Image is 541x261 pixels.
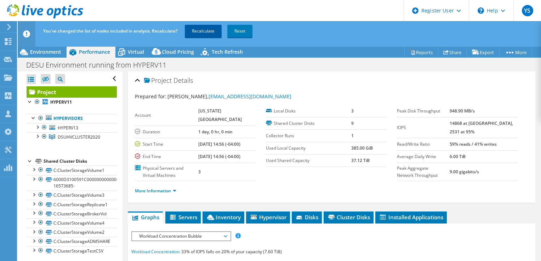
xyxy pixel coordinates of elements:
span: Cluster Disks [327,214,370,221]
span: Performance [79,48,110,55]
a: More [499,47,532,58]
b: 6.00 TiB [450,153,466,159]
label: Local Disks [266,108,351,115]
label: Peak Disk Throughput [397,108,450,115]
span: Disks [295,214,318,221]
b: 948.90 MB/s [450,108,475,114]
label: End Time [135,153,198,160]
label: Read/Write Ratio [397,141,450,148]
label: Peak Aggregate Network Throughput [397,165,450,179]
span: Details [173,76,193,85]
b: 3 [351,108,354,114]
span: You've changed the list of nodes included in analysis. Recalculate? [43,28,177,34]
a: C:ClusterStorageVolume2 [27,228,117,237]
b: [DATE] 14:56 (-04:00) [198,153,240,159]
a: [EMAIL_ADDRESS][DOMAIN_NAME] [209,93,291,100]
a: More Information [135,188,176,194]
a: Reports [404,47,438,58]
label: Prepared for: [135,93,166,100]
span: Project [144,77,172,84]
label: Physical Servers and Virtual Machines [135,165,198,179]
b: 1 [351,133,354,139]
label: Account [135,112,198,119]
div: Shared Cluster Disks [44,157,117,166]
b: 9.00 gigabits/s [450,169,479,175]
span: Workload Concentration Bubble [136,232,227,240]
span: YS [522,5,533,16]
a: Share [438,47,467,58]
a: C:ClusterStorageADMSHARE [27,237,117,246]
a: HYPERV13 [27,123,117,132]
b: 37.12 TiB [351,157,370,163]
span: [PERSON_NAME], [167,93,291,100]
b: 14868 at [GEOGRAPHIC_DATA], 2531 at 95% [450,120,513,135]
b: HYPERV11 [50,99,72,105]
a: Project [27,86,117,98]
svg: \n [478,7,484,14]
label: IOPS [397,124,450,131]
span: Inventory [206,214,241,221]
span: HYPERV13 [58,125,78,131]
a: C:ClusterStorageReplicate1 [27,200,117,209]
span: 33% of IOPS falls on 20% of your capacity (7.60 TiB) [181,249,282,255]
b: 59% reads / 41% writes [450,141,497,147]
b: 9 [351,120,354,126]
label: Shared Cluster Disks [266,120,351,127]
b: [DATE] 14:56 (-04:00) [198,141,240,147]
a: Recalculate [185,25,222,37]
b: 3 [198,169,201,175]
span: Virtual [128,48,144,55]
b: 1 day, 0 hr, 0 min [198,129,233,135]
label: Average Daily Write [397,153,450,160]
h1: DESU Environment running from HYPERV11 [23,61,177,69]
a: Reset [227,25,252,37]
label: Duration [135,128,198,135]
span: Graphs [131,214,159,221]
span: Tech Refresh [212,48,243,55]
a: 6000D3100591C0000000000000000004-16573685- [27,175,117,191]
a: C:ClusterStorageVolume3 [27,191,117,200]
label: Collector Runs [266,132,351,139]
a: DSUHVCLUSTER2020 [27,132,117,141]
span: Cloud Pricing [162,48,194,55]
a: C:ClusterStorageBrokerVol [27,209,117,218]
a: C:ClusterStorageVolume4 [27,218,117,227]
a: Export [467,47,500,58]
label: Used Shared Capacity [266,157,351,164]
span: DSUHVCLUSTER2020 [58,134,100,140]
a: C:ClusterStorageVolume1 [27,166,117,175]
label: Used Local Capacity [266,145,351,152]
span: Environment [30,48,61,55]
span: Hypervisor [250,214,286,221]
a: Hypervisors [27,114,117,123]
a: HYPERV11 [27,98,117,107]
span: Workload Concentration: [131,249,180,255]
a: C:ClusterStorageTestCSV [27,246,117,255]
b: 385.00 GiB [351,145,373,151]
b: [US_STATE][GEOGRAPHIC_DATA] [198,108,242,122]
span: Servers [169,214,197,221]
span: Installed Applications [379,214,443,221]
label: Start Time [135,141,198,148]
